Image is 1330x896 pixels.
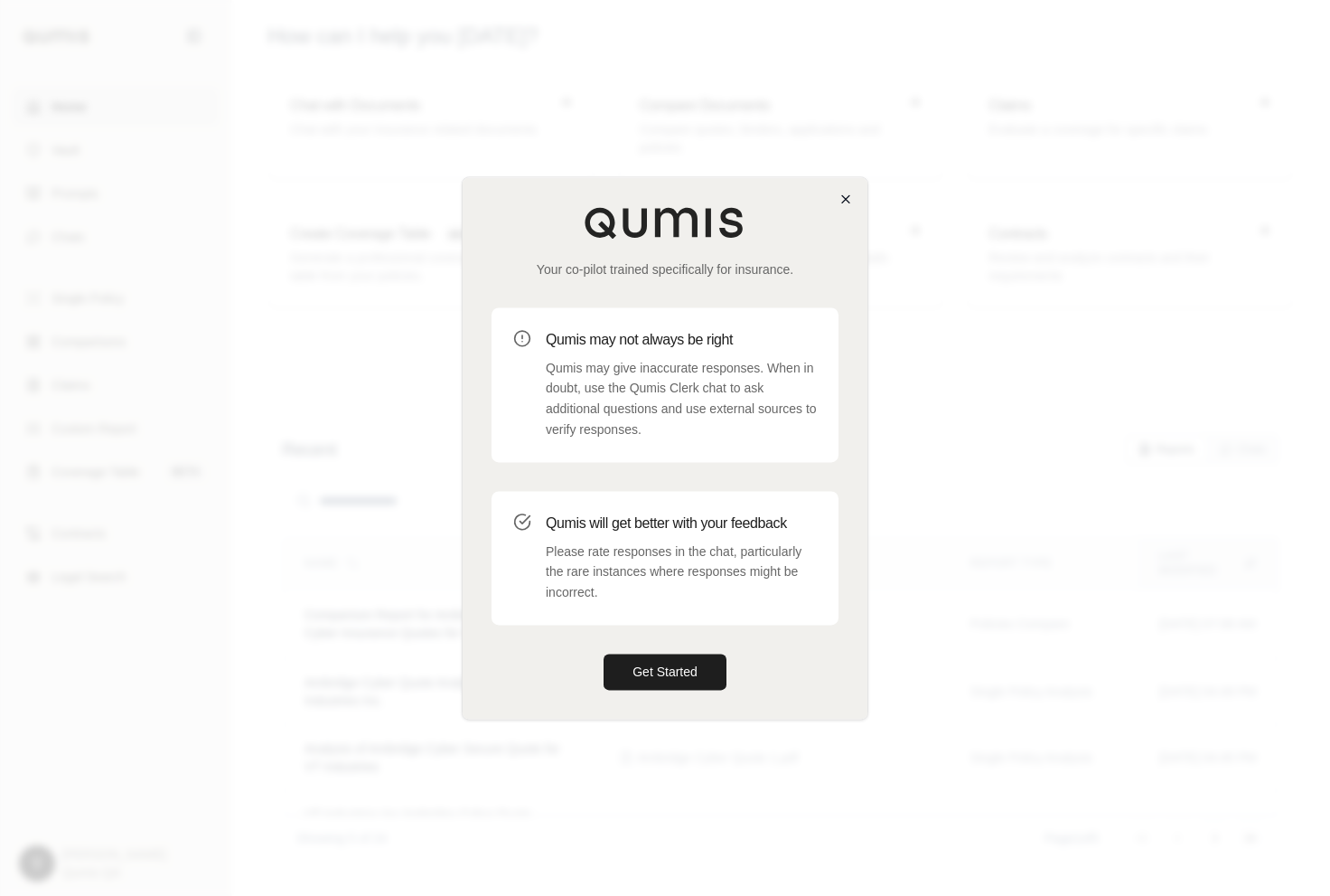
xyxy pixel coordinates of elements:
[546,358,817,440] p: Qumis may give inaccurate responses. When in doubt, use the Qumis Clerk chat to ask additional qu...
[604,654,726,690] button: Get Started
[492,260,838,278] p: Your co-pilot trained specifically for insurance.
[546,513,817,534] h3: Qumis will get better with your feedback
[546,329,817,351] h3: Qumis may not always be right
[584,206,746,239] img: Qumis Logo
[546,542,817,603] p: Please rate responses in the chat, particularly the rare instances where responses might be incor...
